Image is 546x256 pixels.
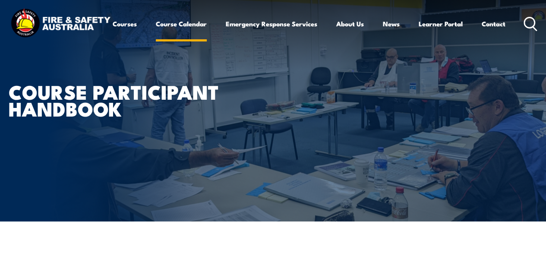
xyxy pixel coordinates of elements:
a: News [383,13,400,34]
a: Course Calendar [156,13,207,34]
h1: Course Participant Handbook [9,83,222,117]
a: Courses [113,13,137,34]
a: Contact [482,13,505,34]
a: About Us [336,13,364,34]
a: Emergency Response Services [226,13,317,34]
a: Learner Portal [419,13,463,34]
